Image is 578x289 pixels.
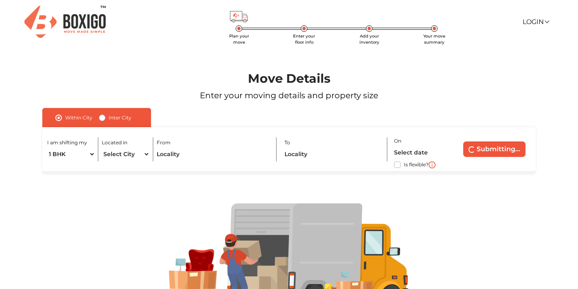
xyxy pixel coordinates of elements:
input: Locality [285,147,381,161]
input: Select date [394,146,451,160]
label: Located in [102,139,127,146]
h1: Move Details [23,71,555,86]
span: Enter your floor info [293,33,315,45]
span: Add your inventory [359,33,379,45]
label: Within City [65,113,92,123]
label: I am shifting my [47,139,87,146]
label: To [285,139,290,146]
label: Is flexible? [404,160,429,168]
span: Plan your move [229,33,249,45]
a: Login [523,18,549,26]
span: Your move summary [423,33,445,45]
img: i [429,161,436,168]
label: From [157,139,171,146]
label: On [394,137,401,145]
button: Submitting... [463,141,525,157]
input: Locality [157,147,269,161]
label: Inter City [109,113,131,123]
p: Enter your moving details and property size [23,89,555,101]
img: Boxigo [24,6,106,38]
